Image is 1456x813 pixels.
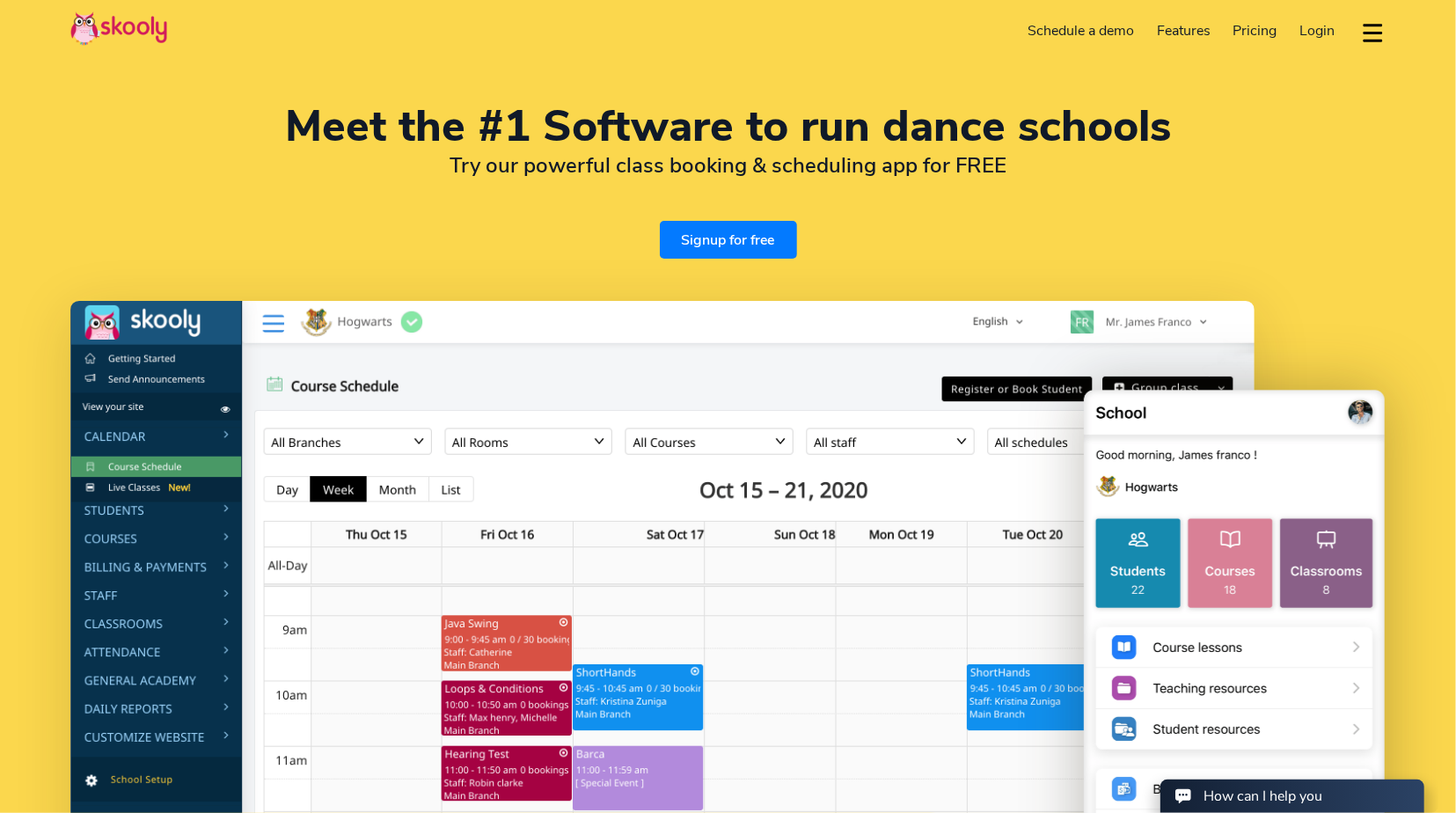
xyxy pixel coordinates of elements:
[70,106,1386,148] h1: Meet the #1 Software to run dance schools
[1017,17,1146,45] a: Schedule a demo
[660,221,797,259] a: Signup for free
[70,152,1386,179] h2: Try our powerful class booking & scheduling app for FREE
[1145,17,1222,45] a: Features
[1222,17,1289,45] a: Pricing
[1233,21,1277,40] span: Pricing
[1288,17,1346,45] a: Login
[1299,21,1335,40] span: Login
[70,11,167,46] img: Skooly
[1360,12,1386,53] button: dropdown menu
